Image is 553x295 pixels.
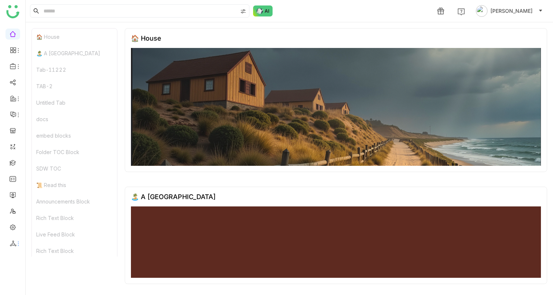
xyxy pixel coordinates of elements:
[131,48,541,166] img: 68553b2292361c547d91f02a
[32,210,117,226] div: Rich Text Block
[32,78,117,94] div: TAB-2
[490,7,533,15] span: [PERSON_NAME]
[476,5,488,17] img: avatar
[32,160,117,177] div: SDW TOC
[458,8,465,15] img: help.svg
[32,193,117,210] div: Announcements Block
[32,45,117,61] div: 🏝️ A [GEOGRAPHIC_DATA]
[240,8,246,14] img: search-type.svg
[32,29,117,45] div: 🏠 House
[32,177,117,193] div: 📜 Read this
[32,61,117,78] div: Tab-11222
[131,193,216,201] div: 🏝️ A [GEOGRAPHIC_DATA]
[253,5,273,16] img: ask-buddy-normal.svg
[6,5,19,18] img: logo
[32,94,117,111] div: Untitled Tab
[474,5,544,17] button: [PERSON_NAME]
[32,243,117,259] div: Rich Text Block
[32,144,117,160] div: Folder TOC Block
[131,34,161,42] div: 🏠 House
[32,111,117,127] div: docs
[32,226,117,243] div: Live Feed Block
[32,127,117,144] div: embed blocks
